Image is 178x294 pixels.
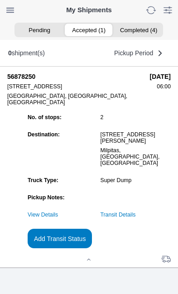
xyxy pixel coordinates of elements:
div: Milpitas, [GEOGRAPHIC_DATA], [GEOGRAPHIC_DATA] [101,147,169,166]
strong: Destination: [28,131,60,138]
a: Transit Details [101,212,136,218]
div: [STREET_ADDRESS][PERSON_NAME] [101,131,169,144]
strong: Truck Type: [28,177,58,183]
strong: 56878250 [7,73,144,80]
div: 06:00 [150,83,171,90]
strong: Pickup Notes: [28,194,65,201]
span: Pickup Period [114,50,153,56]
ion-segment-button: Pending [14,24,64,36]
div: [STREET_ADDRESS] [7,83,144,90]
ion-col: 2 [98,112,171,123]
a: View Details [28,212,58,218]
div: [GEOGRAPHIC_DATA], [GEOGRAPHIC_DATA], [GEOGRAPHIC_DATA] [7,93,144,106]
ion-col: Super Dump [98,175,171,186]
strong: [DATE] [150,73,171,80]
ion-segment-button: Accepted (1) [64,24,114,36]
b: 0 [8,49,12,57]
div: shipment(s) [8,49,45,57]
ion-segment-button: Completed (4) [114,24,163,36]
ion-button: Add Transit Status [28,229,92,248]
strong: No. of stops: [28,114,62,120]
